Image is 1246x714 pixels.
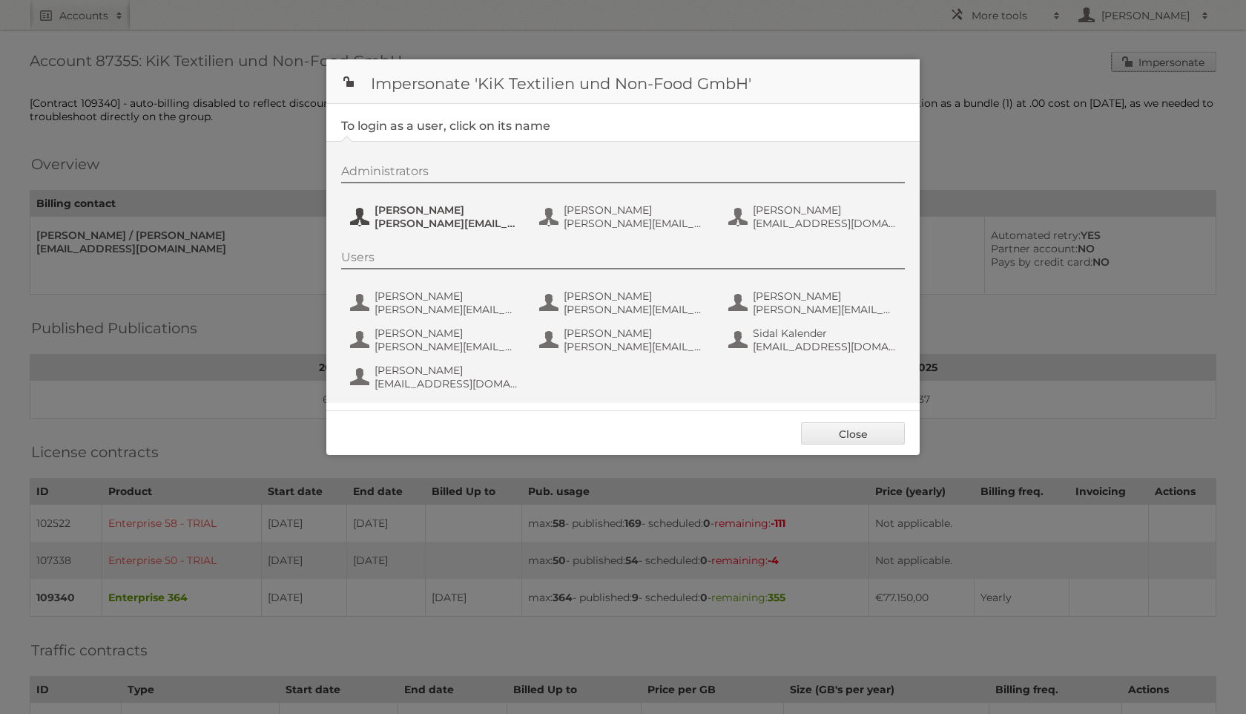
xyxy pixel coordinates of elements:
span: [PERSON_NAME] [375,327,518,340]
span: [PERSON_NAME][EMAIL_ADDRESS][PERSON_NAME][DOMAIN_NAME] [564,340,708,353]
span: [PERSON_NAME] [375,364,518,377]
span: [PERSON_NAME] [564,203,708,217]
span: [PERSON_NAME] [375,203,518,217]
span: [EMAIL_ADDRESS][DOMAIN_NAME] [753,340,897,353]
span: [EMAIL_ADDRESS][DOMAIN_NAME] [375,377,518,390]
span: [PERSON_NAME] [375,289,518,303]
span: [PERSON_NAME] [564,327,708,340]
span: Sidal Kalender [753,327,897,340]
button: [PERSON_NAME] [PERSON_NAME][EMAIL_ADDRESS][PERSON_NAME][DOMAIN_NAME] [727,288,901,318]
span: [EMAIL_ADDRESS][DOMAIN_NAME] [753,217,897,230]
button: [PERSON_NAME] [EMAIL_ADDRESS][DOMAIN_NAME] [727,202,901,232]
span: [PERSON_NAME][EMAIL_ADDRESS][PERSON_NAME][DOMAIN_NAME] [375,217,518,230]
a: Close [801,422,905,445]
div: Users [341,250,905,269]
button: [PERSON_NAME] [PERSON_NAME][EMAIL_ADDRESS][PERSON_NAME][DOMAIN_NAME] [538,202,712,232]
span: [PERSON_NAME] [564,289,708,303]
span: [PERSON_NAME][EMAIL_ADDRESS][PERSON_NAME][DOMAIN_NAME] [564,217,708,230]
span: [PERSON_NAME][EMAIL_ADDRESS][DOMAIN_NAME] [564,303,708,316]
button: [PERSON_NAME] [PERSON_NAME][EMAIL_ADDRESS][PERSON_NAME][DOMAIN_NAME] [349,325,523,355]
span: [PERSON_NAME][EMAIL_ADDRESS][PERSON_NAME][DOMAIN_NAME] [753,303,897,316]
button: [PERSON_NAME] [EMAIL_ADDRESS][DOMAIN_NAME] [349,362,523,392]
div: Administrators [341,164,905,183]
span: [PERSON_NAME][EMAIL_ADDRESS][DOMAIN_NAME] [375,303,518,316]
span: [PERSON_NAME] [753,203,897,217]
button: [PERSON_NAME] [PERSON_NAME][EMAIL_ADDRESS][PERSON_NAME][DOMAIN_NAME] [349,202,523,232]
legend: To login as a user, click on its name [341,119,550,133]
button: Sidal Kalender [EMAIL_ADDRESS][DOMAIN_NAME] [727,325,901,355]
button: [PERSON_NAME] [PERSON_NAME][EMAIL_ADDRESS][PERSON_NAME][DOMAIN_NAME] [538,325,712,355]
span: [PERSON_NAME][EMAIL_ADDRESS][PERSON_NAME][DOMAIN_NAME] [375,340,518,353]
button: [PERSON_NAME] [PERSON_NAME][EMAIL_ADDRESS][DOMAIN_NAME] [538,288,712,318]
span: [PERSON_NAME] [753,289,897,303]
button: [PERSON_NAME] [PERSON_NAME][EMAIL_ADDRESS][DOMAIN_NAME] [349,288,523,318]
h1: Impersonate 'KiK Textilien und Non-Food GmbH' [326,59,920,104]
